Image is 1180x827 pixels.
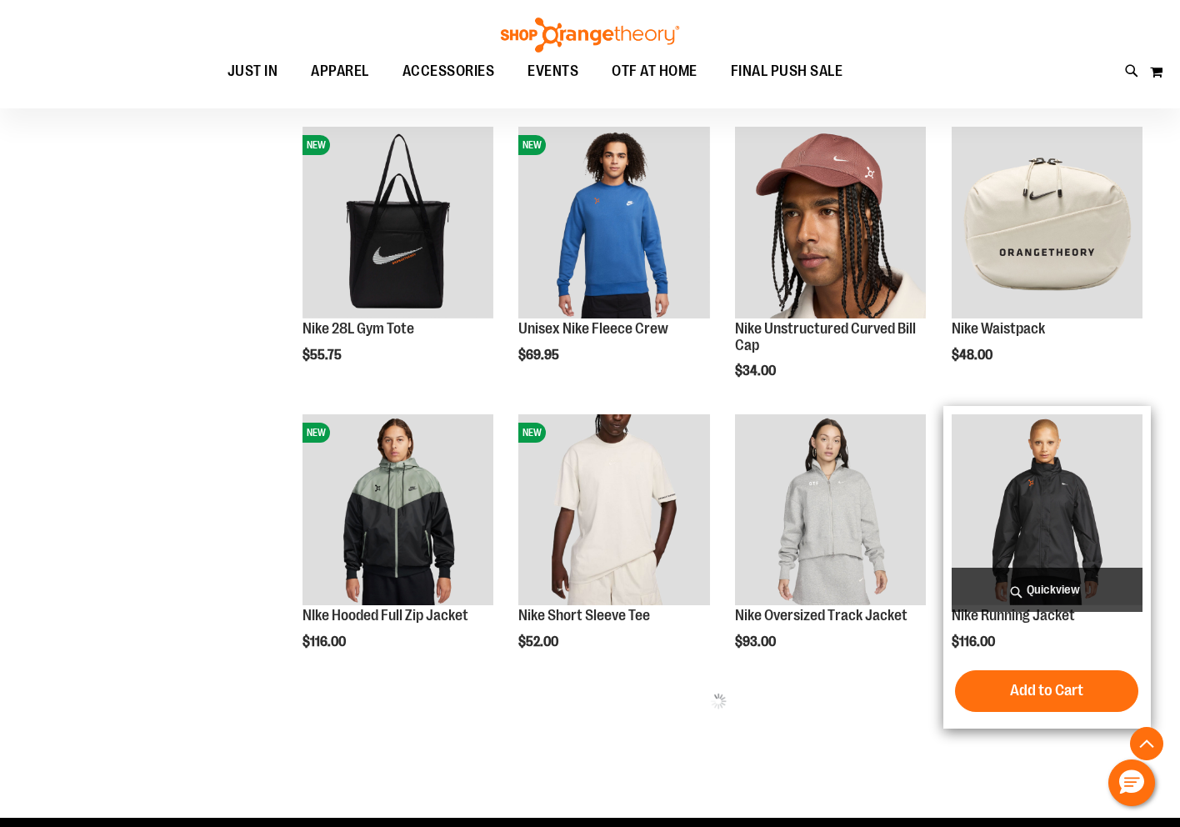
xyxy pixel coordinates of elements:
div: product [943,118,1151,404]
span: JUST IN [227,53,278,90]
a: Nike Waistpack [952,127,1142,320]
span: ACCESSORIES [402,53,495,90]
a: Nike Unstructured Curved Bill Cap [735,127,926,320]
div: product [294,406,502,692]
span: $69.95 [518,348,562,363]
a: APPAREL [294,53,386,90]
img: Nike Running Jacket [952,414,1142,605]
span: NEW [302,423,330,443]
span: NEW [518,423,546,443]
a: Nike Oversized Track Jacket [735,607,907,624]
a: Quickview [952,568,1142,612]
img: Nike Waistpack [952,127,1142,318]
img: Nike 28L Gym Tote [302,127,493,318]
a: Nike Oversized Track Jacket [735,414,926,608]
a: Nike Short Sleeve Tee [518,607,650,624]
img: NIke Hooded Full Zip Jacket [302,414,493,605]
div: product [294,118,502,404]
div: product [510,406,717,692]
img: Nike Short Sleeve Tee [518,414,709,605]
a: Nike Running Jacket [952,607,1075,624]
div: product [727,406,934,692]
button: Hello, have a question? Let’s chat. [1108,759,1155,806]
span: NEW [518,135,546,155]
a: OTF AT HOME [595,53,714,91]
a: ACCESSORIES [386,53,512,91]
a: Nike 28L Gym Tote [302,320,414,337]
span: FINAL PUSH SALE [731,53,843,90]
a: Unisex Nike Fleece Crew [518,320,668,337]
span: Add to Cart [1010,681,1083,699]
img: Nike Oversized Track Jacket [735,414,926,605]
span: $116.00 [302,634,348,649]
span: $34.00 [735,363,778,378]
img: ias-spinner.gif [710,693,727,709]
a: Nike Unstructured Curved Bill Cap [735,320,916,353]
img: Nike Unstructured Curved Bill Cap [735,127,926,318]
span: $48.00 [952,348,995,363]
span: EVENTS [527,53,578,90]
img: Shop Orangetheory [498,18,682,53]
a: Nike Waistpack [952,320,1045,337]
span: $93.00 [735,634,778,649]
div: product [727,118,934,421]
a: NIke Hooded Full Zip JacketNEW [302,414,493,608]
div: product [510,118,717,404]
span: $116.00 [952,634,997,649]
span: OTF AT HOME [612,53,697,90]
span: $52.00 [518,634,561,649]
span: NEW [302,135,330,155]
a: Nike Short Sleeve TeeNEW [518,414,709,608]
button: Add to Cart [955,670,1138,712]
a: JUST IN [211,53,295,91]
span: $55.75 [302,348,344,363]
img: Unisex Nike Fleece Crew [518,127,709,318]
div: product [943,406,1151,729]
span: APPAREL [311,53,369,90]
a: Nike 28L Gym ToteNEW [302,127,493,320]
button: Back To Top [1130,727,1163,760]
a: EVENTS [511,53,595,91]
a: FINAL PUSH SALE [714,53,860,91]
a: NIke Hooded Full Zip Jacket [302,607,468,624]
a: Unisex Nike Fleece CrewNEW [518,127,709,320]
a: Nike Running Jacket [952,414,1142,608]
